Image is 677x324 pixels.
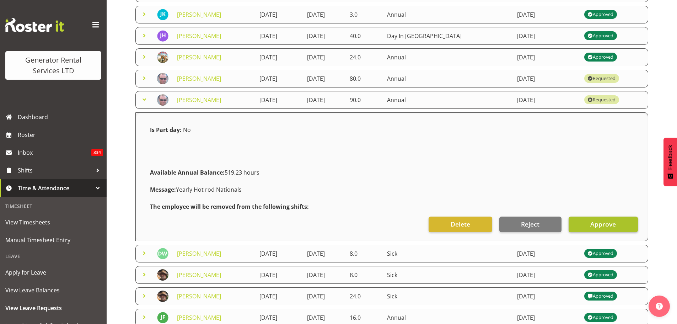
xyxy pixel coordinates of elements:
td: [DATE] [255,27,303,45]
td: [DATE] [513,91,580,109]
td: [DATE] [255,70,303,87]
td: [DATE] [513,6,580,23]
div: Leave [2,249,105,264]
td: 3.0 [345,6,383,23]
td: [DATE] [303,6,345,23]
span: View Leave Requests [5,303,101,313]
img: Rosterit website logo [5,18,64,32]
td: 24.0 [345,287,383,305]
strong: Is Part day: [150,126,182,134]
div: Generator Rental Services LTD [12,55,94,76]
button: Reject [499,217,562,232]
a: [PERSON_NAME] [177,11,221,18]
span: Delete [451,219,470,229]
span: View Timesheets [5,217,101,228]
td: 80.0 [345,70,383,87]
strong: Available Annual Balance: [150,169,225,176]
a: [PERSON_NAME] [177,314,221,322]
span: Time & Attendance [18,183,92,193]
a: Apply for Leave [2,264,105,281]
a: [PERSON_NAME] [177,271,221,279]
a: View Leave Balances [2,281,105,299]
span: Dashboard [18,112,103,122]
td: [DATE] [303,27,345,45]
span: View Leave Balances [5,285,101,296]
a: [PERSON_NAME] [177,96,221,104]
div: Approved [588,271,613,279]
div: Approved [588,313,613,322]
a: [PERSON_NAME] [177,32,221,40]
td: [DATE] [303,245,345,262]
td: [DATE] [513,287,580,305]
div: Approved [588,53,613,62]
img: colin-crenfeldt7648784cd6ec266ec2724d75e5f36662.png [157,269,168,281]
img: mike-chalmers5aea7dde9aa2cae466a75e1e74609601.png [157,73,168,84]
div: Approved [588,249,613,258]
td: [DATE] [513,48,580,66]
span: Manual Timesheet Entry [5,235,101,245]
div: Approved [588,10,613,19]
img: james-kim10446.jpg [157,9,168,20]
img: craig-barrettf4b9c989f7234b79c1503e55d1926138.png [157,52,168,63]
div: Requested [588,96,616,104]
div: Approved [588,292,613,301]
td: Annual [383,91,513,109]
div: Timesheet [2,199,105,213]
td: [DATE] [513,245,580,262]
a: View Leave Requests [2,299,105,317]
span: Feedback [667,145,673,170]
td: [DATE] [255,287,303,305]
a: [PERSON_NAME] [177,292,221,300]
span: 334 [91,149,103,156]
td: 24.0 [345,48,383,66]
span: Apply for Leave [5,267,101,278]
img: mike-chalmers5aea7dde9aa2cae466a75e1e74609601.png [157,94,168,106]
div: 519.23 hours [146,164,638,181]
button: Delete [429,217,492,232]
td: [DATE] [303,266,345,284]
span: Roster [18,129,103,140]
td: [DATE] [303,287,345,305]
div: Yearly Hot rod Nationals [146,181,638,198]
span: Approve [590,219,616,229]
img: james-hilhorst5206.jpg [157,30,168,42]
span: Shifts [18,165,92,176]
td: 40.0 [345,27,383,45]
img: colin-crenfeldt7648784cd6ec266ec2724d75e5f36662.png [157,291,168,302]
td: 90.0 [345,91,383,109]
span: No [183,126,191,134]
td: Sick [383,266,513,284]
td: [DATE] [255,266,303,284]
td: 8.0 [345,245,383,262]
td: [DATE] [255,6,303,23]
td: Annual [383,48,513,66]
div: Approved [588,32,613,40]
a: [PERSON_NAME] [177,250,221,257]
img: help-xxl-2.png [656,303,663,310]
td: [DATE] [513,70,580,87]
img: daniel-watkinson6026.jpg [157,248,168,259]
td: Day In [GEOGRAPHIC_DATA] [383,27,513,45]
button: Approve [569,217,638,232]
td: Annual [383,6,513,23]
td: [DATE] [303,70,345,87]
span: Reject [521,219,539,229]
td: Annual [383,70,513,87]
td: [DATE] [303,48,345,66]
a: View Timesheets [2,213,105,231]
td: [DATE] [255,245,303,262]
td: 8.0 [345,266,383,284]
a: Manual Timesheet Entry [2,231,105,249]
strong: Message: [150,186,176,193]
span: Inbox [18,147,91,158]
strong: The employee will be removed from the following shifts: [150,203,309,211]
td: Sick [383,245,513,262]
a: [PERSON_NAME] [177,75,221,83]
img: jack-ford10538.jpg [157,312,168,323]
td: [DATE] [513,266,580,284]
td: [DATE] [303,91,345,109]
a: [PERSON_NAME] [177,53,221,61]
td: [DATE] [255,91,303,109]
div: Requested [588,74,616,83]
td: [DATE] [255,48,303,66]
